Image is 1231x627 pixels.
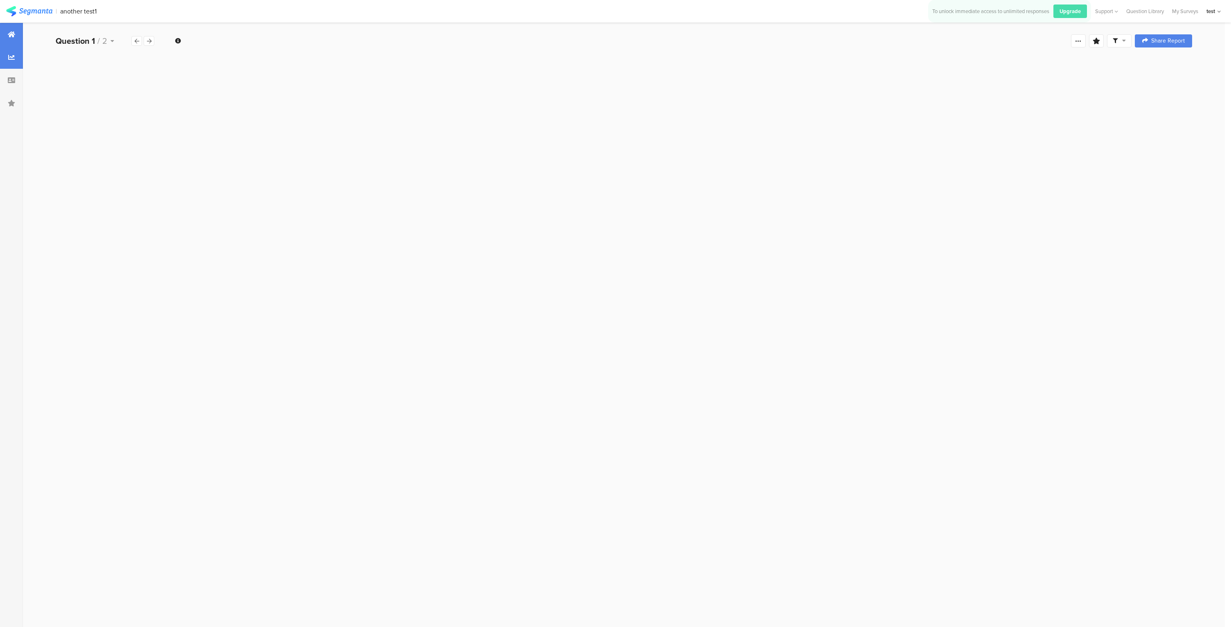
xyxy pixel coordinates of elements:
a: Question Library [1122,7,1168,15]
a: My Surveys [1168,7,1202,15]
span: 2 [102,35,107,47]
div: Support [1095,5,1118,18]
img: segmanta logo [6,6,52,16]
b: Question 1 [56,35,95,47]
div: | [56,7,57,16]
span: / [97,35,100,47]
a: Upgrade [1049,5,1087,18]
div: To unlock immediate access to unlimited responses [932,7,1049,15]
span: Share Report [1151,38,1185,44]
div: test [1206,7,1215,15]
div: another test1 [60,7,97,15]
div: Upgrade [1053,5,1087,18]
